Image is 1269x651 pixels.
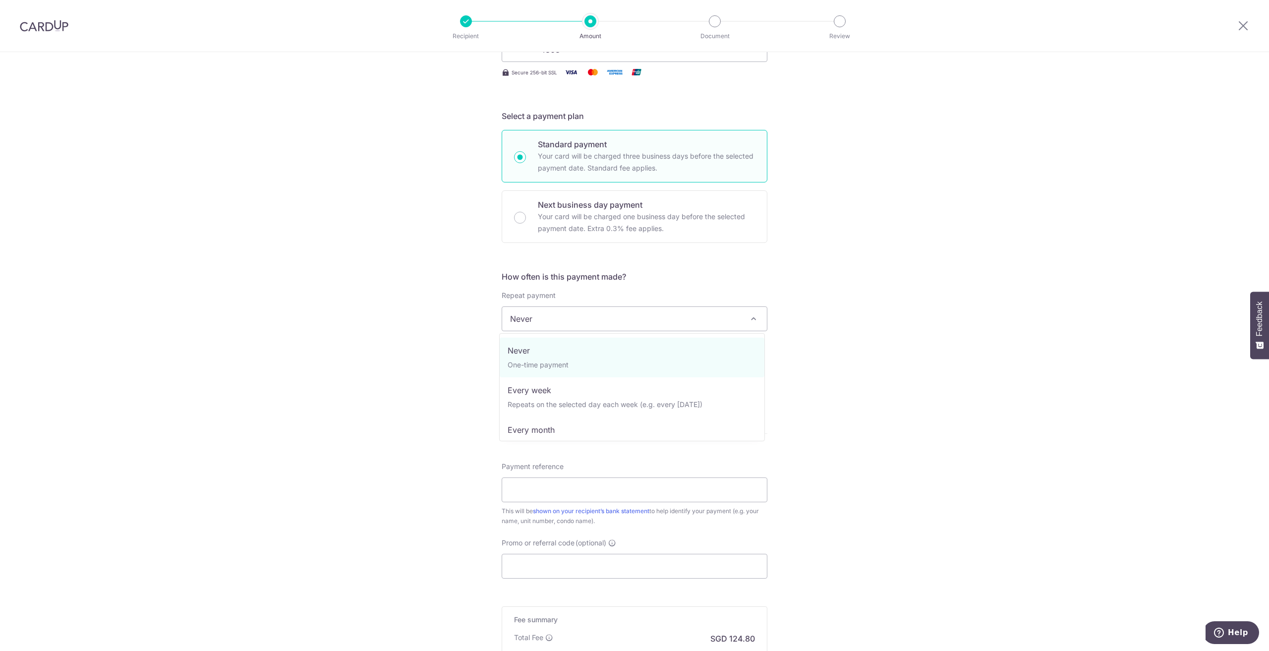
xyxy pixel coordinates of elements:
small: Repeats on the selected day each week (e.g. every [DATE]) [508,400,702,409]
span: Secure 256-bit SSL [512,68,557,76]
p: Total Fee [514,633,543,643]
p: Document [678,31,751,41]
iframe: Opens a widget where you can find more information [1206,621,1259,646]
p: SGD 124.80 [710,633,755,645]
small: One-time payment [508,360,569,369]
a: shown on your recipient’s bank statement [533,507,649,515]
label: Repeat payment [502,291,556,300]
h5: How often is this payment made? [502,271,767,283]
p: Your card will be charged three business days before the selected payment date. Standard fee appl... [538,150,755,174]
img: Union Pay [627,66,646,78]
img: Visa [561,66,581,78]
h5: Select a payment plan [502,110,767,122]
p: Never [508,345,756,356]
span: Payment reference [502,462,564,472]
img: CardUp [20,20,68,32]
img: American Express [605,66,625,78]
p: Standard payment [538,138,755,150]
p: Review [803,31,876,41]
button: Feedback - Show survey [1250,292,1269,359]
span: Promo or referral code [502,538,575,548]
p: Recipient [429,31,503,41]
div: This will be to help identify your payment (e.g. your name, unit number, condo name). [502,506,767,526]
span: Never [502,307,767,331]
h5: Fee summary [514,615,755,625]
p: Next business day payment [538,199,755,211]
p: Every month [508,424,756,436]
p: Amount [554,31,627,41]
span: (optional) [576,538,606,548]
span: Feedback [1255,301,1264,336]
img: Mastercard [583,66,603,78]
p: Every week [508,384,756,396]
span: Never [502,306,767,331]
p: Your card will be charged one business day before the selected payment date. Extra 0.3% fee applies. [538,211,755,235]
